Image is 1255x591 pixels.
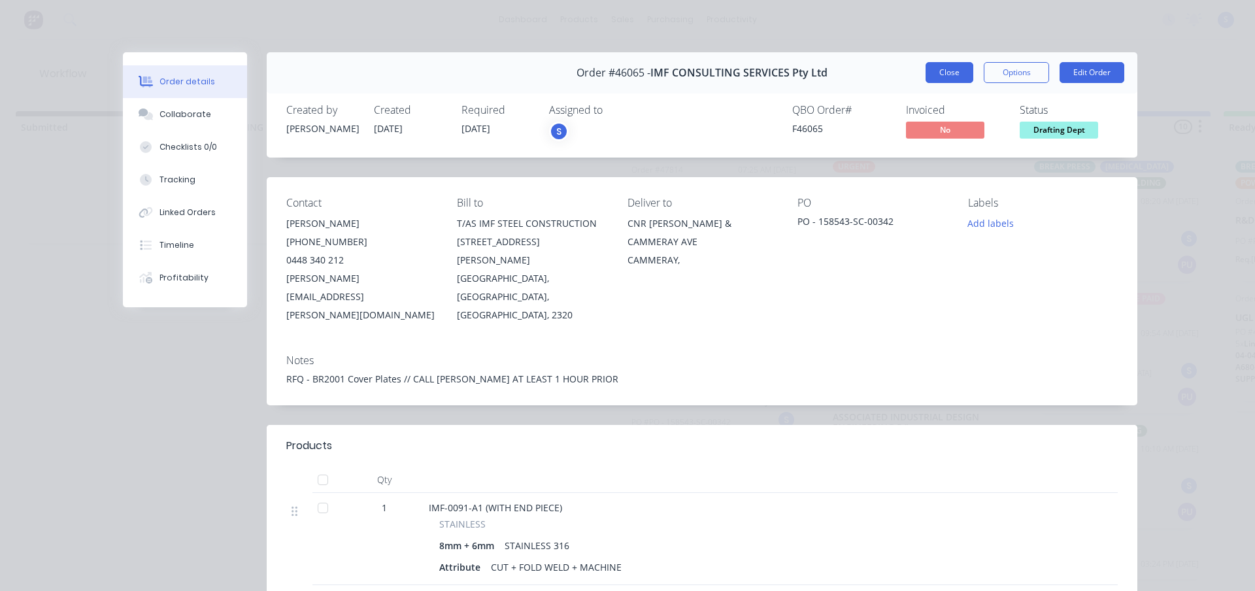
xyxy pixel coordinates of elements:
div: Tracking [159,174,195,186]
div: CNR [PERSON_NAME] & CAMMERAY AVECAMMERAY, [627,214,777,269]
div: F46065 [792,122,890,135]
div: PO - 158543-SC-00342 [797,214,947,233]
button: Close [926,62,973,83]
div: Labels [968,197,1118,209]
button: Drafting Dept [1020,122,1098,141]
div: Assigned to [549,104,680,116]
div: [PERSON_NAME][PHONE_NUMBER]0448 340 212[PERSON_NAME][EMAIL_ADDRESS][PERSON_NAME][DOMAIN_NAME] [286,214,436,324]
div: CUT + FOLD WELD + MACHINE [486,558,627,577]
span: Order #46065 - [577,67,650,79]
span: IMF CONSULTING SERVICES Pty Ltd [650,67,828,79]
div: Attribute [439,558,486,577]
div: Linked Orders [159,207,216,218]
div: Created by [286,104,358,116]
div: [PERSON_NAME] [286,122,358,135]
div: [GEOGRAPHIC_DATA], [GEOGRAPHIC_DATA], [GEOGRAPHIC_DATA], 2320 [457,269,607,324]
div: Created [374,104,446,116]
div: CAMMERAY, [627,251,777,269]
button: S [549,122,569,141]
button: Order details [123,65,247,98]
div: [PHONE_NUMBER] [286,233,436,251]
div: Deliver to [627,197,777,209]
div: [PERSON_NAME] [286,214,436,233]
div: STAINLESS 316 [499,536,575,555]
div: PO [797,197,947,209]
div: T/AS IMF STEEL CONSTRUCTION [STREET_ADDRESS][PERSON_NAME] [457,214,607,269]
div: 0448 340 212 [286,251,436,269]
button: Edit Order [1060,62,1124,83]
div: Profitability [159,272,209,284]
div: Checklists 0/0 [159,141,217,153]
div: [PERSON_NAME][EMAIL_ADDRESS][PERSON_NAME][DOMAIN_NAME] [286,269,436,324]
div: Products [286,438,332,454]
span: [DATE] [374,122,403,135]
button: Collaborate [123,98,247,131]
div: T/AS IMF STEEL CONSTRUCTION [STREET_ADDRESS][PERSON_NAME][GEOGRAPHIC_DATA], [GEOGRAPHIC_DATA], [G... [457,214,607,324]
span: 1 [382,501,387,515]
span: IMF-0091-A1 (WITH END PIECE) [429,501,562,514]
div: Contact [286,197,436,209]
div: QBO Order # [792,104,890,116]
button: Timeline [123,229,247,262]
div: Timeline [159,239,194,251]
div: Invoiced [906,104,1004,116]
div: Qty [345,467,424,493]
div: Collaborate [159,109,211,120]
div: Status [1020,104,1118,116]
span: Drafting Dept [1020,122,1098,138]
div: 8mm + 6mm [439,536,499,555]
div: Order details [159,76,215,88]
div: RFQ - BR2001 Cover Plates // CALL [PERSON_NAME] AT LEAST 1 HOUR PRIOR [286,372,1118,386]
span: No [906,122,984,138]
button: Tracking [123,163,247,196]
button: Linked Orders [123,196,247,229]
div: Notes [286,354,1118,367]
div: CNR [PERSON_NAME] & CAMMERAY AVE [627,214,777,251]
div: Bill to [457,197,607,209]
button: Options [984,62,1049,83]
button: Add labels [961,214,1021,232]
button: Checklists 0/0 [123,131,247,163]
span: STAINLESS [439,517,486,531]
button: Profitability [123,262,247,294]
div: Required [461,104,533,116]
span: [DATE] [461,122,490,135]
